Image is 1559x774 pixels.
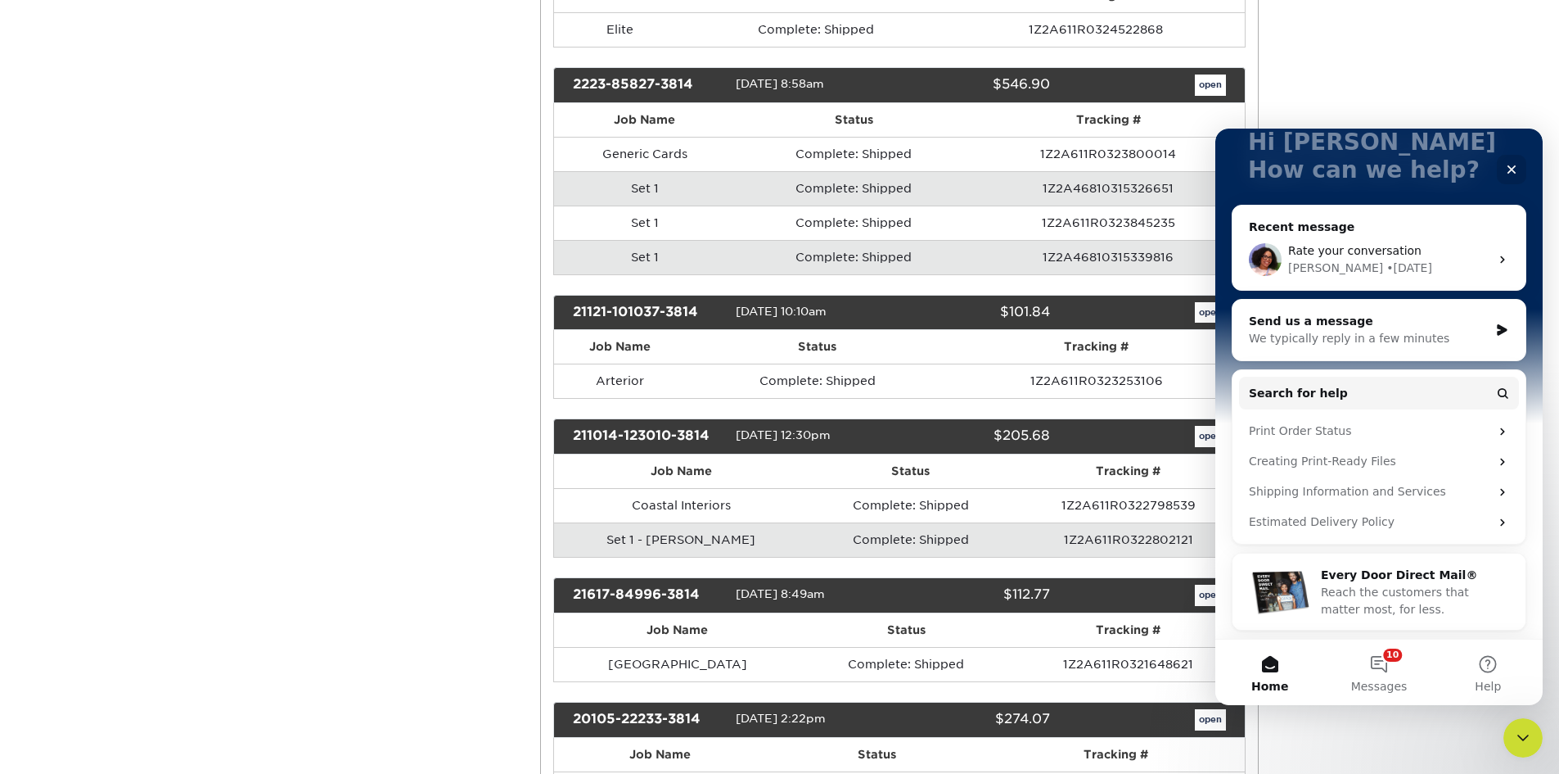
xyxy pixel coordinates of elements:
a: open [1195,585,1226,606]
td: Set 1 - [PERSON_NAME] [554,523,809,557]
td: 1Z2A611R0321648621 [1012,647,1244,681]
span: [DATE] 8:49am [736,587,825,600]
td: Complete: Shipped [736,240,973,274]
td: 1Z2A611R0322798539 [1012,488,1244,523]
div: $112.77 [887,585,1062,606]
span: [DATE] 12:30pm [736,429,831,442]
a: open [1195,709,1226,731]
td: Set 1 [554,240,736,274]
iframe: Intercom live chat [1215,129,1543,705]
th: Tracking # [972,103,1244,137]
th: Status [801,613,1012,647]
td: [GEOGRAPHIC_DATA] [554,647,801,681]
span: [DATE] 10:10am [736,305,827,318]
div: 2223-85827-3814 [561,75,736,96]
th: Status [809,455,1012,488]
th: Tracking # [1012,455,1244,488]
td: Set 1 [554,206,736,240]
td: Arterior [554,364,686,398]
td: Complete: Shipped [685,12,947,47]
td: 1Z2A611R0323253106 [948,364,1244,398]
th: Tracking # [988,738,1245,772]
iframe: Intercom live chat [1503,718,1543,758]
th: Job Name [554,455,809,488]
td: 1Z2A611R0324522868 [947,12,1244,47]
a: open [1195,426,1226,447]
td: 1Z2A46810315326651 [972,171,1244,206]
th: Job Name [554,330,686,364]
a: open [1195,302,1226,324]
th: Status [686,330,949,364]
td: 1Z2A611R0323800014 [972,137,1244,171]
td: 1Z2A46810315339816 [972,240,1244,274]
span: [DATE] 8:58am [736,77,824,90]
td: 1Z2A611R0322802121 [1012,523,1244,557]
span: [DATE] 2:22pm [736,712,826,725]
div: 21617-84996-3814 [561,585,736,606]
div: $274.07 [887,709,1062,731]
td: Complete: Shipped [686,364,949,398]
th: Status [736,103,973,137]
a: open [1195,75,1226,96]
td: Generic Cards [554,137,736,171]
td: Complete: Shipped [736,206,973,240]
th: Tracking # [948,330,1244,364]
div: $546.90 [887,75,1062,96]
td: Complete: Shipped [736,137,973,171]
td: Complete: Shipped [809,523,1012,557]
div: 211014-123010-3814 [561,426,736,447]
td: Coastal Interiors [554,488,809,523]
div: $101.84 [887,302,1062,324]
th: Job Name [554,738,765,772]
th: Job Name [554,613,801,647]
th: Tracking # [1012,613,1244,647]
td: 1Z2A611R0323845235 [972,206,1244,240]
div: $205.68 [887,426,1062,447]
td: Set 1 [554,171,736,206]
td: Complete: Shipped [809,488,1012,523]
div: 20105-22233-3814 [561,709,736,731]
td: Complete: Shipped [736,171,973,206]
div: 21121-101037-3814 [561,302,736,324]
th: Status [765,738,988,772]
td: Elite [554,12,685,47]
th: Job Name [554,103,736,137]
td: Complete: Shipped [801,647,1012,681]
